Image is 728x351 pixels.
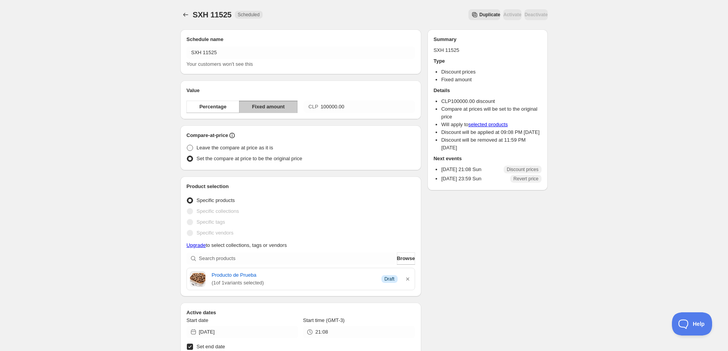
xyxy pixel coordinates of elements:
[468,9,500,20] button: Secondary action label
[479,12,500,18] span: Duplicate
[507,166,538,173] span: Discount prices
[441,105,542,121] li: Compare at prices will be set to the original price
[434,36,542,43] h2: Summary
[197,230,233,236] span: Specific vendors
[468,122,508,127] a: selected products
[441,175,482,183] p: [DATE] 23:59 Sun
[672,312,713,336] iframe: Toggle Customer Support
[308,104,318,110] span: CLP
[397,252,415,265] button: Browse
[180,9,191,20] button: Schedules
[190,271,205,287] img: Producto de Prueba-Kitchen Center
[434,46,542,54] p: SXH 11525
[252,103,285,111] span: Fixed amount
[441,121,542,128] li: Will apply to
[186,309,415,317] h2: Active dates
[186,241,415,249] p: to select collections, tags or vendors
[239,101,297,113] button: Fixed amount
[238,12,260,18] span: Scheduled
[397,255,415,262] span: Browse
[441,136,542,152] li: Discount will be removed at 11:59 PM [DATE]
[441,128,542,136] li: Discount will be applied at 09:08 PM [DATE]
[303,317,345,323] span: Start time (GMT-3)
[186,101,239,113] button: Percentage
[186,317,208,323] span: Start date
[513,176,538,182] span: Revert price
[441,98,542,105] li: CLP 100000.00 discount
[197,344,225,349] span: Set end date
[186,87,415,94] h2: Value
[199,103,226,111] span: Percentage
[186,132,228,139] h2: Compare-at-price
[441,76,542,84] li: Fixed amount
[186,242,206,248] a: Upgrade
[434,155,542,163] h2: Next events
[197,219,225,225] span: Specific tags
[212,271,375,279] a: Producto de Prueba
[385,276,395,282] span: Draft
[441,166,482,173] p: [DATE] 21:08 Sun
[434,87,542,94] h2: Details
[434,57,542,65] h2: Type
[186,36,415,43] h2: Schedule name
[441,68,542,76] li: Discount prices
[199,252,395,265] input: Search products
[197,197,235,203] span: Specific products
[197,156,302,161] span: Set the compare at price to be the original price
[186,61,253,67] span: Your customers won't see this
[186,183,415,190] h2: Product selection
[197,145,273,151] span: Leave the compare at price as it is
[212,279,375,287] span: ( 1 of 1 variants selected)
[193,10,232,19] span: SXH 11525
[197,208,239,214] span: Specific collections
